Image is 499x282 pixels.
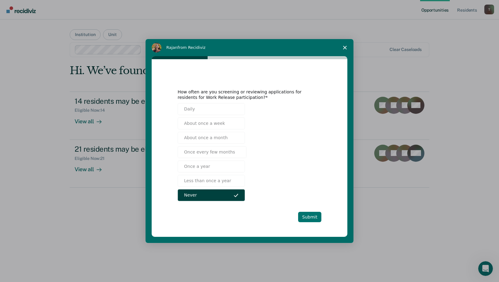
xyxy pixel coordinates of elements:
button: Once every few months [178,146,246,158]
button: About once a month [178,132,245,144]
span: Once a year [184,163,210,170]
button: Once a year [178,161,245,172]
img: Profile image for Rajan [152,43,161,52]
button: Less than once a year [178,175,245,187]
button: Daily [178,103,245,115]
span: from Recidiviz [178,45,206,50]
span: About once a month [184,135,228,141]
span: Never [184,192,197,198]
span: About once a week [184,120,225,127]
span: Less than once a year [184,178,231,184]
button: Submit [298,212,321,222]
span: Daily [184,106,195,112]
div: How often are you screening or reviewing applications for residents for Work Release participation? [178,89,312,100]
button: About once a week [178,117,245,129]
span: Rajan [166,45,178,50]
button: Never [178,189,245,201]
span: Close survey [336,39,353,56]
span: Once every few months [184,149,235,155]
